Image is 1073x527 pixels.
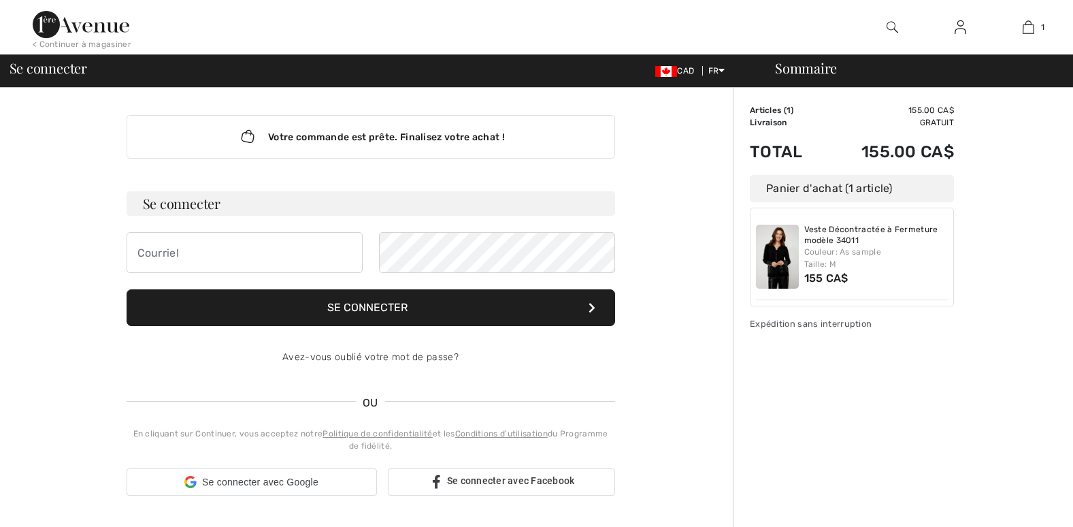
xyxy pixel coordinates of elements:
a: Se connecter avec Facebook [388,468,615,496]
td: Gratuit [824,116,954,129]
span: OU [356,395,385,411]
td: Total [750,129,824,175]
div: En cliquant sur Continuer, vous acceptez notre et les du Programme de fidélité. [127,428,615,452]
a: Se connecter [944,19,977,36]
div: Votre commande est prête. Finalisez votre achat ! [127,115,615,159]
a: Conditions d'utilisation [455,429,548,438]
h3: Se connecter [127,191,615,216]
div: Sommaire [759,61,1065,75]
div: Panier d'achat (1 article) [750,175,954,202]
span: Se connecter [10,61,87,75]
span: 155 CA$ [804,272,848,285]
span: CAD [655,66,699,76]
a: Veste Décontractée à Fermeture modèle 34011 [804,225,948,246]
span: FR [708,66,725,76]
span: Se connecter avec Facebook [447,475,575,486]
img: recherche [887,19,898,35]
td: Livraison [750,116,824,129]
span: 1 [1041,21,1044,33]
a: 1 [995,19,1061,35]
div: Expédition sans interruption [750,317,954,330]
span: Se connecter avec Google [202,475,318,490]
a: Avez-vous oublié votre mot de passe? [282,351,459,363]
img: Mon panier [1023,19,1034,35]
td: 155.00 CA$ [824,104,954,116]
input: Courriel [127,232,363,273]
span: 1 [787,106,791,115]
div: < Continuer à magasiner [33,38,131,50]
td: Articles ( ) [750,104,824,116]
button: Se connecter [127,289,615,326]
div: Couleur: As sample Taille: M [804,246,948,270]
img: 1ère Avenue [33,11,129,38]
a: Politique de confidentialité [323,429,432,438]
img: Veste Décontractée à Fermeture modèle 34011 [756,225,799,289]
img: Canadian Dollar [655,66,677,77]
img: Mes infos [955,19,966,35]
td: 155.00 CA$ [824,129,954,175]
div: Se connecter avec Google [127,468,377,496]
